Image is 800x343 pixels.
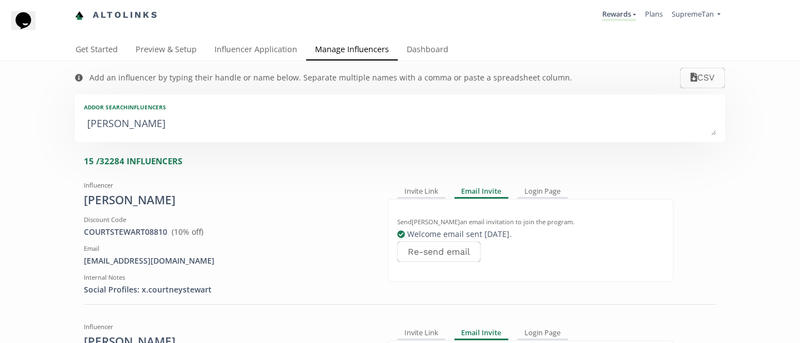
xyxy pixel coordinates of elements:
[75,11,84,20] img: favicon-32x32.png
[84,284,371,295] div: Social Profiles: x.courtneystewart
[84,273,371,282] div: Internal Notes
[397,229,664,240] div: Welcome email sent [DATE] .
[398,39,457,62] a: Dashboard
[84,192,371,209] div: [PERSON_NAME]
[67,39,127,62] a: Get Started
[517,327,568,340] div: Login Page
[84,255,371,266] div: [EMAIL_ADDRESS][DOMAIN_NAME]
[454,185,509,199] div: Email Invite
[84,113,716,135] textarea: [PERSON_NAME]
[672,9,721,22] a: SupremeTan
[84,155,725,167] div: 15 / 32284 INFLUENCERS
[84,322,371,331] div: Influencer
[11,11,47,44] iframe: chat widget
[172,226,203,237] span: ( 10 % off)
[397,327,446,340] div: Invite Link
[84,181,371,190] div: Influencer
[397,185,446,199] div: Invite Link
[84,244,371,253] div: Email
[680,68,725,88] button: CSV
[645,9,663,19] a: Plans
[75,6,158,24] a: Altolinks
[84,226,167,237] a: COURTSTEWART08810
[206,39,306,62] a: Influencer Application
[306,39,398,62] a: Manage Influencers
[89,72,572,83] div: Add an influencer by typing their handle or name below. Separate multiple names with a comma or p...
[127,39,206,62] a: Preview & Setup
[84,103,716,111] div: Add or search INFLUENCERS
[454,327,509,340] div: Email Invite
[602,9,636,21] a: Rewards
[397,241,481,262] button: Re-send email
[672,9,714,19] span: SupremeTan
[84,215,371,224] div: Discount Code
[517,185,568,199] div: Login Page
[397,218,664,226] div: Send [PERSON_NAME] an email invitation to join the program.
